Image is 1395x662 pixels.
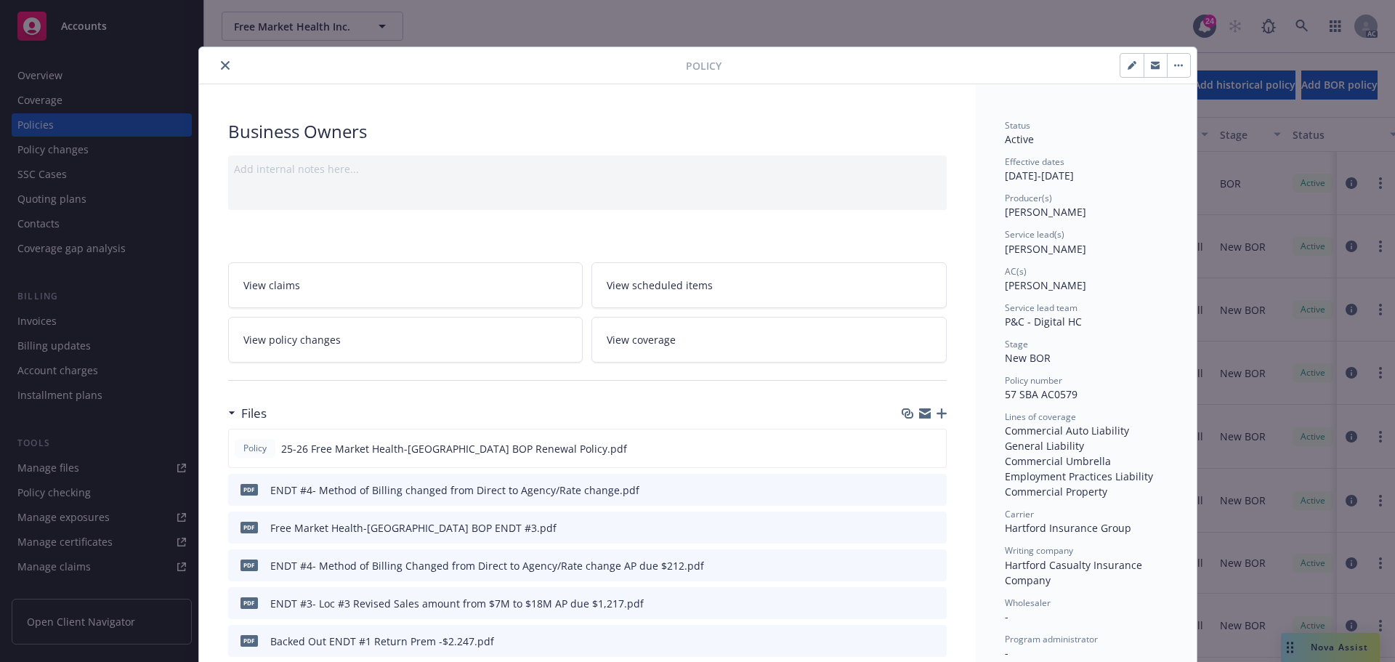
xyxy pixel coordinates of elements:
[1005,558,1145,587] span: Hartford Casualty Insurance Company
[240,635,258,646] span: pdf
[234,161,941,177] div: Add internal notes here...
[1005,192,1052,204] span: Producer(s)
[905,483,916,498] button: download file
[240,597,258,608] span: pdf
[1005,156,1168,183] div: [DATE] - [DATE]
[1005,423,1168,438] div: Commercial Auto Liability
[1005,484,1168,499] div: Commercial Property
[228,317,583,363] a: View policy changes
[591,317,947,363] a: View coverage
[905,520,916,536] button: download file
[1005,469,1168,484] div: Employment Practices Liability
[591,262,947,308] a: View scheduled items
[1005,387,1077,401] span: 57 SBA AC0579
[927,441,940,456] button: preview file
[228,119,947,144] div: Business Owners
[1005,453,1168,469] div: Commercial Umbrella
[686,58,721,73] span: Policy
[1005,351,1051,365] span: New BOR
[928,634,941,649] button: preview file
[928,558,941,573] button: preview file
[217,57,234,74] button: close
[281,441,627,456] span: 25-26 Free Market Health-[GEOGRAPHIC_DATA] BOP Renewal Policy.pdf
[905,558,916,573] button: download file
[1005,521,1131,535] span: Hartford Insurance Group
[1005,374,1062,387] span: Policy number
[928,520,941,536] button: preview file
[241,404,267,423] h3: Files
[1005,646,1008,660] span: -
[1005,508,1034,520] span: Carrier
[228,404,267,423] div: Files
[1005,610,1008,623] span: -
[240,484,258,495] span: pdf
[1005,265,1027,278] span: AC(s)
[905,596,916,611] button: download file
[270,483,639,498] div: ENDT #4- Method of Billing changed from Direct to Agency/Rate change.pdf
[1005,633,1098,645] span: Program administrator
[240,560,258,570] span: pdf
[1005,315,1082,328] span: P&C - Digital HC
[270,520,557,536] div: Free Market Health-[GEOGRAPHIC_DATA] BOP ENDT #3.pdf
[905,634,916,649] button: download file
[270,558,704,573] div: ENDT #4- Method of Billing Changed from Direct to Agency/Rate change AP due $212.pdf
[240,522,258,533] span: pdf
[1005,438,1168,453] div: General Liability
[904,441,915,456] button: download file
[240,442,270,455] span: Policy
[1005,278,1086,292] span: [PERSON_NAME]
[607,332,676,347] span: View coverage
[1005,132,1034,146] span: Active
[243,332,341,347] span: View policy changes
[928,596,941,611] button: preview file
[270,634,494,649] div: Backed Out ENDT #1 Return Prem -$2.247.pdf
[228,262,583,308] a: View claims
[1005,302,1077,314] span: Service lead team
[1005,597,1051,609] span: Wholesaler
[1005,411,1076,423] span: Lines of coverage
[1005,338,1028,350] span: Stage
[928,483,941,498] button: preview file
[1005,205,1086,219] span: [PERSON_NAME]
[1005,242,1086,256] span: [PERSON_NAME]
[607,278,713,293] span: View scheduled items
[1005,544,1073,557] span: Writing company
[1005,228,1064,241] span: Service lead(s)
[243,278,300,293] span: View claims
[270,596,644,611] div: ENDT #3- Loc #3 Revised Sales amount from $7M to $18M AP due $1,217.pdf
[1005,119,1030,132] span: Status
[1005,156,1064,168] span: Effective dates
